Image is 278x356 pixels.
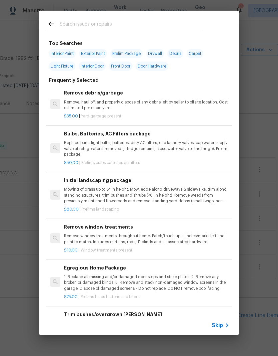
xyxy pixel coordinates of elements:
h6: Bulbs, Batteries, AC Filters package [64,130,229,137]
p: Remove window treatments throughout home. Patch/touch up all holes/marks left and paint to match.... [64,233,229,245]
span: $35.00 [64,114,78,118]
h6: Remove debris/garbage [64,89,229,96]
span: Front Door [109,62,132,71]
span: Prelims landscaping [82,207,119,211]
span: Interior Door [79,62,106,71]
p: | [64,207,229,212]
span: $10.00 [64,248,78,252]
p: Mowing of grass up to 6" in height. Mow, edge along driveways & sidewalks, trim along standing st... [64,187,229,204]
span: Door Hardware [136,62,168,71]
span: Drywall [146,49,164,58]
span: $50.00 [64,161,78,165]
p: | [64,248,229,253]
span: Prelims bulbs batteries ac filters [81,295,139,299]
span: Prelim Package [110,49,143,58]
p: Replace burnt light bulbs, batteries, dirty AC filters, cap laundry valves, cap water supply valv... [64,140,229,157]
span: Yard garbage present [81,114,121,118]
span: Light Fixture [49,62,75,71]
p: | [64,294,229,300]
h6: Frequently Selected [49,77,99,84]
span: $75.00 [64,295,78,299]
h6: Top Searches [49,40,83,47]
span: Prelims bulbs batteries ac filters [81,161,140,165]
span: $80.00 [64,207,79,211]
h6: Trim bushes/overgrown [PERSON_NAME] [64,311,229,318]
input: Search issues or repairs [60,20,201,30]
span: Window treatments present [81,248,132,252]
h6: Egregious Home Package [64,264,229,271]
span: Debris [167,49,183,58]
span: Interior Paint [49,49,76,58]
p: Remove, haul off, and properly dispose of any debris left by seller to offsite location. Cost est... [64,99,229,111]
p: | [64,113,229,119]
p: 1. Replace all missing and/or damaged door stops and strike plates. 2. Remove any broken or damag... [64,274,229,291]
h6: Remove window treatments [64,223,229,231]
span: Carpet [187,49,203,58]
span: Skip [212,322,223,329]
p: | [64,160,229,166]
span: Exterior Paint [79,49,107,58]
h6: Initial landscaping package [64,177,229,184]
